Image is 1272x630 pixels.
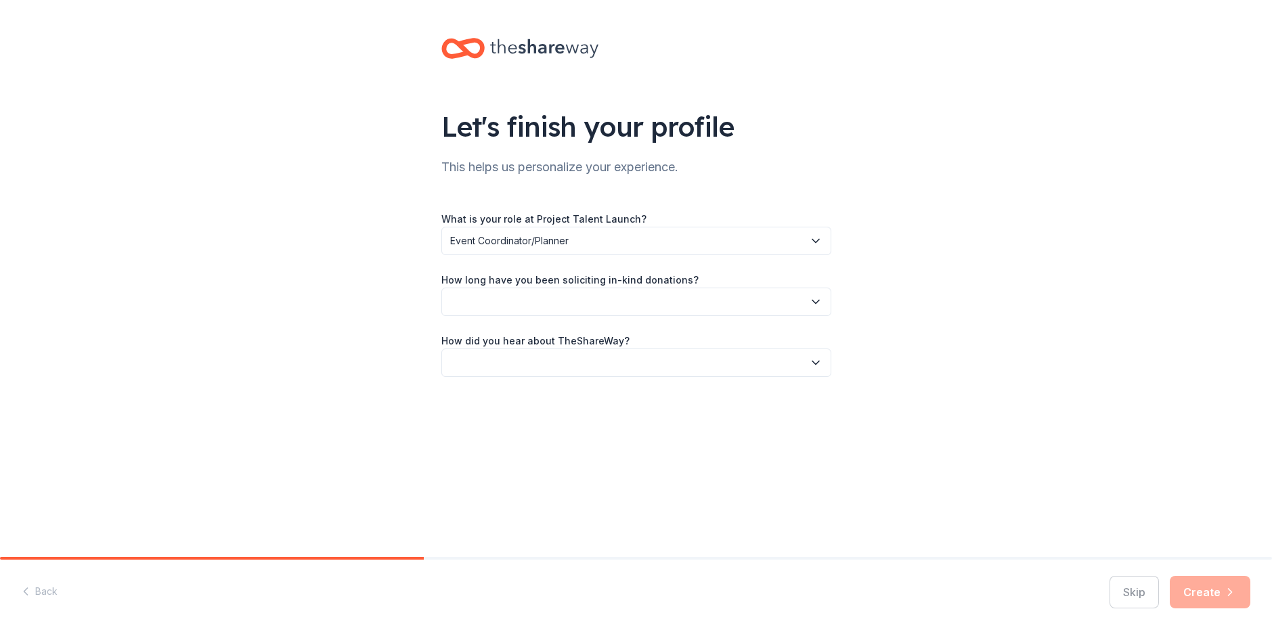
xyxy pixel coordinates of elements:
[441,108,831,145] div: Let's finish your profile
[450,233,804,249] span: Event Coordinator/Planner
[441,212,646,226] label: What is your role at Project Talent Launch?
[441,156,831,178] div: This helps us personalize your experience.
[441,273,699,287] label: How long have you been soliciting in-kind donations?
[441,227,831,255] button: Event Coordinator/Planner
[441,334,630,348] label: How did you hear about TheShareWay?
